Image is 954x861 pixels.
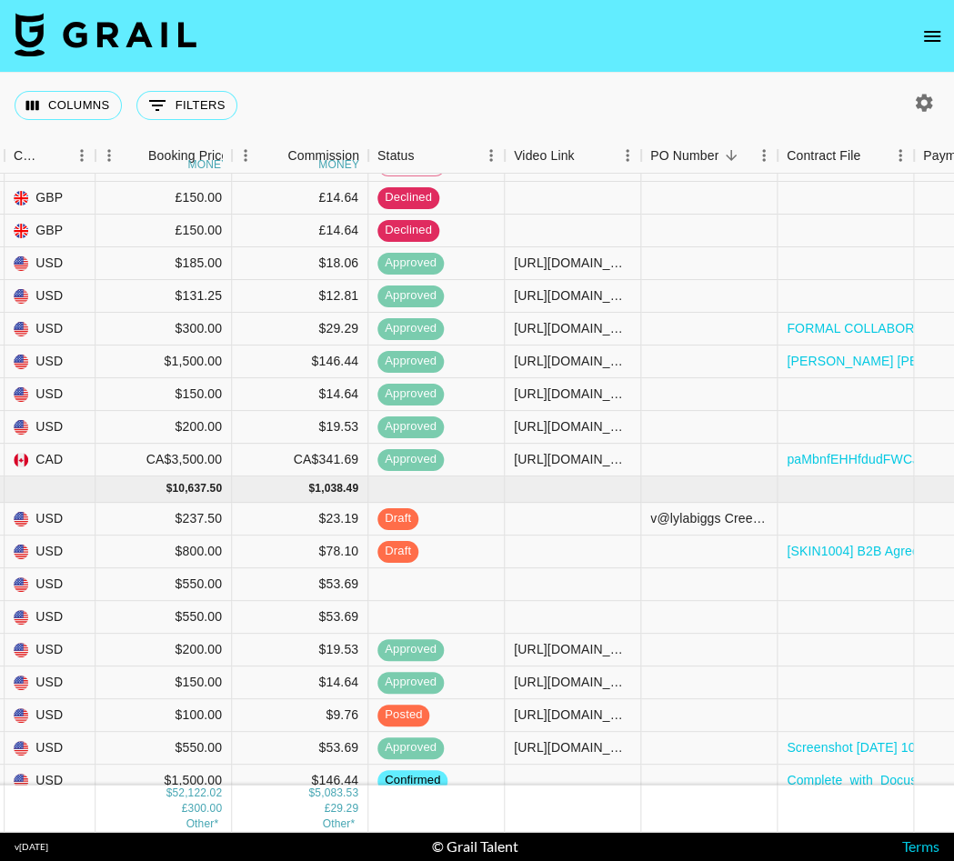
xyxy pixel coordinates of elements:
[324,800,330,816] div: £
[182,800,188,816] div: £
[718,143,744,168] button: Sort
[5,182,95,215] div: GBP
[614,142,641,169] button: Menu
[232,732,368,765] div: $53.69
[902,837,939,855] a: Terms
[432,837,518,856] div: © Grail Talent
[377,543,418,560] span: draft
[308,785,315,800] div: $
[514,450,631,468] div: https://www.instagram.com/p/DMjM959SO9W/
[5,732,95,765] div: USD
[95,378,232,411] div: $150.00
[172,481,222,496] div: 10,637.50
[232,345,368,378] div: $146.44
[287,138,359,174] div: Commission
[377,706,429,724] span: posted
[514,673,631,691] div: https://www.tiktok.com/@manuxsierra/video/7534477840209726775?lang=en
[232,536,368,568] div: $78.10
[377,418,444,436] span: approved
[232,699,368,732] div: $9.76
[15,91,122,120] button: Select columns
[232,666,368,699] div: $14.64
[368,138,505,174] div: Status
[5,568,95,601] div: USD
[514,738,631,756] div: https://www.tiktok.com/@fenigab/video/7536011869362982174?is_from_webapp=1&sender_device=pc&web_i...
[650,509,768,527] div: v@lylabiggs Creed Media (All Campaigns) GUNyIk1AZ6WFNH4OAjnZuoeJ0ZL2 Aug '25 USD $237.50 $23.19 d...
[232,378,368,411] div: $14.64
[514,352,631,370] div: https://www.tiktok.com/@manuxsierra/video/7532923089177333047?lang=en
[5,280,95,313] div: USD
[166,785,172,800] div: $
[377,641,444,658] span: approved
[860,143,886,168] button: Sort
[5,313,95,345] div: USD
[232,765,368,797] div: $146.44
[95,313,232,345] div: $300.00
[232,142,259,169] button: Menu
[5,634,95,666] div: USD
[377,510,418,527] span: draft
[514,319,631,337] div: https://www.instagram.com/stories/lylabiggs_/3684014347518680053/
[95,215,232,247] div: £150.00
[787,138,860,174] div: Contract File
[377,674,444,691] span: approved
[95,142,123,169] button: Menu
[377,772,447,789] span: confirmed
[641,138,778,174] div: PO Number
[514,385,631,403] div: https://www.tiktok.com/@norastokes_/video/7524491920656158008?_t=ZT-8xqFoOd8nwt&_r=1
[95,666,232,699] div: $150.00
[14,138,43,174] div: Currency
[262,143,287,168] button: Sort
[5,215,95,247] div: GBP
[5,601,95,634] div: USD
[95,765,232,797] div: $1,500.00
[95,601,232,634] div: $550.00
[232,601,368,634] div: $53.69
[377,255,444,272] span: approved
[514,286,631,305] div: https://www.tiktok.com/@lylabiggs/video/7532568402188143886?is_from_webapp=1&sender_device=pc&web...
[172,785,222,800] div: 52,122.02
[514,706,631,724] div: https://www.tiktok.com/@gissseelee/video/7534848490405448974
[5,411,95,444] div: USD
[68,142,95,169] button: Menu
[575,143,600,168] button: Sort
[188,159,229,170] div: money
[123,143,148,168] button: Sort
[5,503,95,536] div: USD
[887,142,914,169] button: Menu
[514,138,575,174] div: Video Link
[415,143,440,168] button: Sort
[95,699,232,732] div: $100.00
[95,280,232,313] div: $131.25
[318,159,359,170] div: money
[377,320,444,337] span: approved
[514,254,631,272] div: https://www.tiktok.com/@manuxsierra/video/7522962993513041166?lang=en
[232,411,368,444] div: $19.53
[187,800,222,816] div: 300.00
[5,444,95,476] div: CAD
[5,765,95,797] div: USD
[5,138,95,174] div: Currency
[377,353,444,370] span: approved
[95,444,232,476] div: CA$3,500.00
[232,444,368,476] div: CA$341.69
[232,215,368,247] div: £14.64
[5,699,95,732] div: USD
[232,634,368,666] div: $19.53
[377,739,444,756] span: approved
[378,156,445,174] span: cancelled
[377,222,439,239] span: declined
[377,189,439,206] span: declined
[232,503,368,536] div: $23.19
[95,536,232,568] div: $800.00
[5,536,95,568] div: USD
[5,666,95,699] div: USD
[477,142,505,169] button: Menu
[778,138,914,174] div: Contract File
[505,138,641,174] div: Video Link
[95,345,232,378] div: $1,500.00
[95,411,232,444] div: $200.00
[377,451,444,468] span: approved
[43,143,68,168] button: Sort
[136,91,237,120] button: Show filters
